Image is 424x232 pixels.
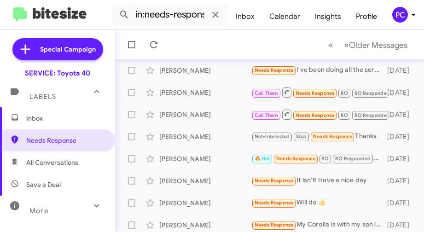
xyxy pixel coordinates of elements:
[159,110,251,119] div: [PERSON_NAME]
[387,220,417,230] div: [DATE]
[328,39,333,51] span: «
[341,112,348,118] span: RO
[276,156,315,162] span: Needs Response
[313,133,352,139] span: Needs Response
[255,67,294,73] span: Needs Response
[251,197,387,208] div: Will do 👍
[338,35,413,54] button: Next
[387,154,417,163] div: [DATE]
[323,35,413,54] nav: Page navigation example
[255,90,279,96] span: Call Them
[25,69,90,78] div: SERVICE: Toyota 40
[296,90,335,96] span: Needs Response
[251,87,387,98] div: Inbound Call
[251,220,387,230] div: My Corolla is with my son in [US_STATE]. Thx.
[262,3,308,30] a: Calendar
[296,133,307,139] span: Stop
[387,198,417,208] div: [DATE]
[159,220,251,230] div: [PERSON_NAME]
[348,3,384,30] a: Profile
[159,88,251,97] div: [PERSON_NAME]
[251,109,387,120] div: Inbound Call
[392,7,408,23] div: PC
[335,156,371,162] span: RO Responded
[387,176,417,186] div: [DATE]
[29,93,56,101] span: Labels
[296,112,335,118] span: Needs Response
[40,45,96,54] span: Special Campaign
[321,156,329,162] span: RO
[308,3,348,30] a: Insights
[255,200,294,206] span: Needs Response
[255,178,294,184] span: Needs Response
[354,90,390,96] span: RO Responded
[255,222,294,228] span: Needs Response
[387,110,417,119] div: [DATE]
[26,180,61,189] span: Save a Deal
[354,112,390,118] span: RO Responded
[111,4,228,26] input: Search
[255,112,279,118] span: Call Them
[251,175,387,186] div: It isn't! Have a nice day
[159,66,251,75] div: [PERSON_NAME]
[255,156,270,162] span: 🔥 Hot
[341,90,348,96] span: RO
[251,65,387,75] div: I've been doing all the service at home. Oil changes and tire rotations every 6k miles
[387,132,417,141] div: [DATE]
[255,133,290,139] span: Not-Interested
[384,7,414,23] button: PC
[251,153,387,164] div: What service is due?
[323,35,339,54] button: Previous
[12,38,103,60] a: Special Campaign
[159,154,251,163] div: [PERSON_NAME]
[159,132,251,141] div: [PERSON_NAME]
[159,198,251,208] div: [PERSON_NAME]
[387,66,417,75] div: [DATE]
[349,40,407,50] span: Older Messages
[159,176,251,186] div: [PERSON_NAME]
[26,158,78,167] span: All Conversations
[344,39,349,51] span: »
[26,136,105,145] span: Needs Response
[228,3,262,30] a: Inbox
[387,88,417,97] div: [DATE]
[26,114,105,123] span: Inbox
[251,131,387,142] div: Thanks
